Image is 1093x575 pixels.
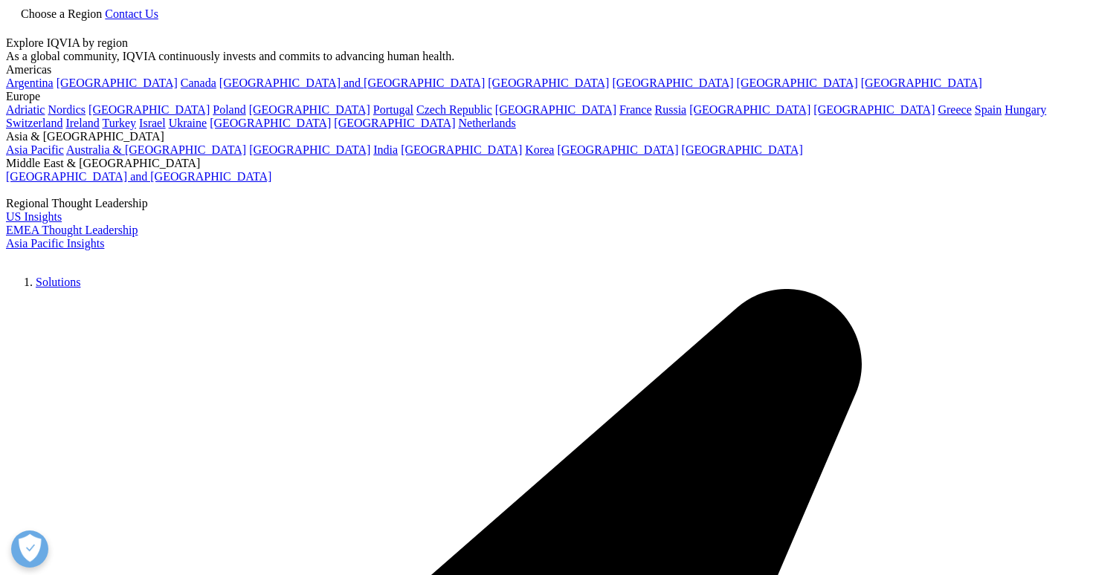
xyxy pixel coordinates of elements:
a: [GEOGRAPHIC_DATA] [557,143,678,156]
a: Czech Republic [416,103,492,116]
a: Spain [975,103,1002,116]
a: Argentina [6,77,54,89]
a: [GEOGRAPHIC_DATA] [612,77,733,89]
a: [GEOGRAPHIC_DATA] and [GEOGRAPHIC_DATA] [219,77,485,89]
a: [GEOGRAPHIC_DATA] [813,103,935,116]
div: Europe [6,90,1087,103]
a: India [373,143,398,156]
a: Hungary [1005,103,1046,116]
a: Turkey [102,117,136,129]
a: US Insights [6,210,62,223]
a: Greece [938,103,971,116]
a: [GEOGRAPHIC_DATA] [689,103,810,116]
a: Ukraine [169,117,207,129]
a: [GEOGRAPHIC_DATA] [682,143,803,156]
a: Asia Pacific Insights [6,237,104,250]
a: [GEOGRAPHIC_DATA] [401,143,522,156]
a: [GEOGRAPHIC_DATA] [210,117,331,129]
a: Switzerland [6,117,62,129]
div: Explore IQVIA by region [6,36,1087,50]
a: Australia & [GEOGRAPHIC_DATA] [66,143,246,156]
div: Asia & [GEOGRAPHIC_DATA] [6,130,1087,143]
a: Solutions [36,276,80,288]
a: Canada [181,77,216,89]
a: [GEOGRAPHIC_DATA] [861,77,982,89]
a: Ireland [65,117,99,129]
a: [GEOGRAPHIC_DATA] [88,103,210,116]
a: [GEOGRAPHIC_DATA] [495,103,616,116]
a: [GEOGRAPHIC_DATA] [334,117,455,129]
a: France [619,103,652,116]
div: As a global community, IQVIA continuously invests and commits to advancing human health. [6,50,1087,63]
div: Middle East & [GEOGRAPHIC_DATA] [6,157,1087,170]
a: Russia [655,103,687,116]
div: Americas [6,63,1087,77]
a: Portugal [373,103,413,116]
a: Contact Us [105,7,158,20]
a: [GEOGRAPHIC_DATA] and [GEOGRAPHIC_DATA] [6,170,271,183]
a: Korea [525,143,554,156]
a: [GEOGRAPHIC_DATA] [249,143,370,156]
a: Netherlands [458,117,515,129]
div: Regional Thought Leadership [6,197,1087,210]
span: Choose a Region [21,7,102,20]
a: Nordics [48,103,86,116]
a: [GEOGRAPHIC_DATA] [249,103,370,116]
a: EMEA Thought Leadership [6,224,138,236]
a: Poland [213,103,245,116]
a: [GEOGRAPHIC_DATA] [488,77,609,89]
a: [GEOGRAPHIC_DATA] [737,77,858,89]
a: Israel [139,117,166,129]
a: Adriatic [6,103,45,116]
button: Open Preferences [11,530,48,568]
a: [GEOGRAPHIC_DATA] [57,77,178,89]
a: Asia Pacific [6,143,64,156]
